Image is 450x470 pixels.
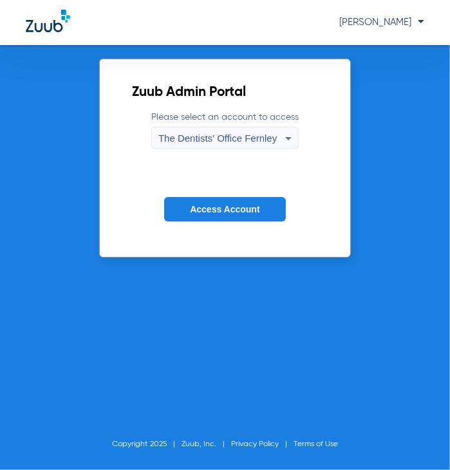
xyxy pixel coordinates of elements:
[151,111,299,149] label: Please select an account to access
[294,440,338,448] a: Terms of Use
[231,440,279,448] a: Privacy Policy
[158,133,277,144] span: The Dentists' Office Fernley
[386,408,450,470] iframe: Chat Widget
[339,17,424,27] span: [PERSON_NAME]
[164,197,285,222] button: Access Account
[112,438,182,451] li: Copyright 2025
[182,438,231,451] li: Zuub, Inc.
[26,10,70,32] img: Zuub Logo
[190,204,259,214] span: Access Account
[132,86,318,99] h2: Zuub Admin Portal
